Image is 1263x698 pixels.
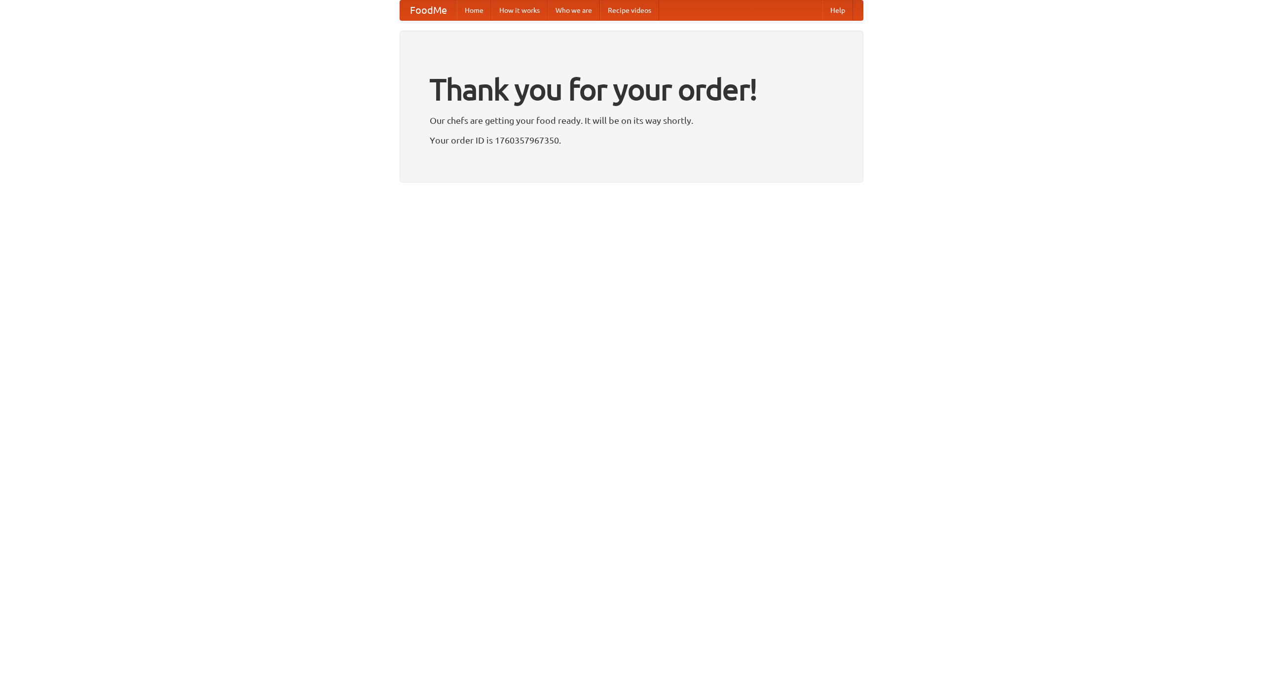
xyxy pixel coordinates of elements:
h1: Thank you for your order! [430,66,833,113]
a: Recipe videos [600,0,659,20]
a: How it works [491,0,548,20]
a: Home [457,0,491,20]
p: Our chefs are getting your food ready. It will be on its way shortly. [430,113,833,128]
a: Help [822,0,853,20]
a: Who we are [548,0,600,20]
a: FoodMe [400,0,457,20]
p: Your order ID is 1760357967350. [430,133,833,147]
